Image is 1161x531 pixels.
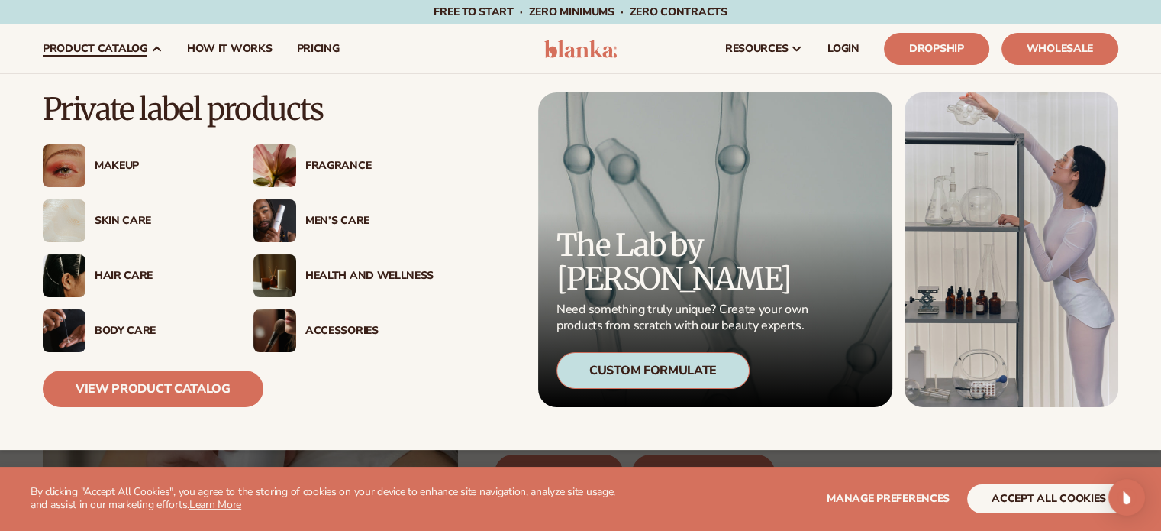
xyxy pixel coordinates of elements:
div: Accessories [305,325,434,338]
div: Body Care [95,325,223,338]
a: Candles and incense on table. Health And Wellness [253,254,434,297]
img: logo [544,40,617,58]
div: Hair Care [95,270,223,283]
a: Female hair pulled back with clips. Hair Care [43,254,223,297]
img: Candles and incense on table. [253,254,296,297]
div: Makeup [95,160,223,173]
p: Private label products [43,92,434,126]
a: Learn More [189,497,241,512]
span: resources [725,43,788,55]
a: View Product Catalog [43,371,263,407]
img: Pink blooming flower. [253,144,296,187]
a: LOGIN [815,24,872,73]
a: Female with makeup brush. Accessories [253,309,434,352]
div: Skin Care [95,215,223,228]
a: Male holding moisturizer bottle. Men’s Care [253,199,434,242]
img: Female in lab with equipment. [905,92,1118,407]
a: Dropship [884,33,989,65]
a: pricing [284,24,351,73]
button: accept all cookies [967,484,1130,513]
span: How It Works [187,43,273,55]
span: Manage preferences [827,491,950,506]
a: Pink blooming flower. Fragrance [253,144,434,187]
div: Men’s Care [305,215,434,228]
img: Male holding moisturizer bottle. [253,199,296,242]
img: Female hair pulled back with clips. [43,254,85,297]
a: Microscopic product formula. The Lab by [PERSON_NAME] Need something truly unique? Create your ow... [538,92,892,407]
a: Female with glitter eye makeup. Makeup [43,144,223,187]
img: Cream moisturizer swatch. [43,199,85,242]
div: Custom Formulate [556,352,750,389]
img: Female with glitter eye makeup. [43,144,85,187]
a: Wholesale [1001,33,1118,65]
span: Free to start · ZERO minimums · ZERO contracts [434,5,727,19]
span: LOGIN [827,43,859,55]
p: By clicking "Accept All Cookies", you agree to the storing of cookies on your device to enhance s... [31,486,633,512]
span: pricing [296,43,339,55]
a: Male hand applying moisturizer. Body Care [43,309,223,352]
a: How It Works [175,24,285,73]
div: Fragrance [305,160,434,173]
span: product catalog [43,43,147,55]
p: The Lab by [PERSON_NAME] [556,228,813,296]
div: Health And Wellness [305,270,434,283]
a: product catalog [31,24,175,73]
a: Cream moisturizer swatch. Skin Care [43,199,223,242]
div: Open Intercom Messenger [1108,479,1145,516]
a: resources [713,24,815,73]
img: Female with makeup brush. [253,309,296,352]
p: Need something truly unique? Create your own products from scratch with our beauty experts. [556,302,813,334]
img: Male hand applying moisturizer. [43,309,85,352]
button: Manage preferences [827,484,950,513]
